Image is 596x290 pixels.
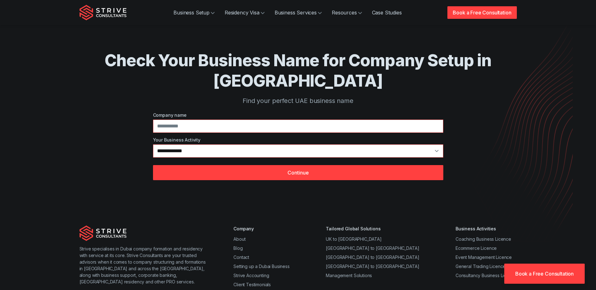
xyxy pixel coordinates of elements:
a: Ecommerce Licence [456,245,497,251]
a: Business Setup [168,6,220,19]
a: [GEOGRAPHIC_DATA] to [GEOGRAPHIC_DATA] [326,255,419,260]
div: Company [233,225,290,232]
a: About [233,236,245,242]
a: General Trading Licence [456,264,506,269]
a: Client Testimonials [233,282,271,287]
a: Book a Free Consultation [447,6,517,19]
a: Residency Visa [220,6,270,19]
a: Consultancy Business Licence [456,273,517,278]
div: Tailored Global Solutions [326,225,419,232]
a: Contact [233,255,249,260]
a: Business Services [270,6,327,19]
h1: Check Your Business Name for Company Setup in [GEOGRAPHIC_DATA] [105,50,492,91]
a: Management Solutions [326,273,372,278]
button: Continue [153,165,443,180]
a: [GEOGRAPHIC_DATA] to [GEOGRAPHIC_DATA] [326,245,419,251]
a: Blog [233,245,243,251]
a: Coaching Business Licence [456,236,511,242]
p: Find your perfect UAE business name [105,96,492,105]
a: Setting up a Dubai Business [233,264,290,269]
div: Business Activities [456,225,517,232]
a: Resources [327,6,367,19]
label: Your Business Activity [153,137,443,143]
a: [GEOGRAPHIC_DATA] to [GEOGRAPHIC_DATA] [326,264,419,269]
img: Strive Consultants [79,5,127,20]
a: Event Management Licence [456,255,512,260]
a: Case Studies [367,6,407,19]
p: Strive specialises in Dubai company formation and residency with service at its core. Strive Cons... [79,245,209,285]
a: Strive Accounting [233,273,269,278]
label: Company name [153,112,443,118]
img: Strive Consultants [79,225,127,241]
a: UK to [GEOGRAPHIC_DATA] [326,236,381,242]
a: Book a Free Consultation [504,264,585,284]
